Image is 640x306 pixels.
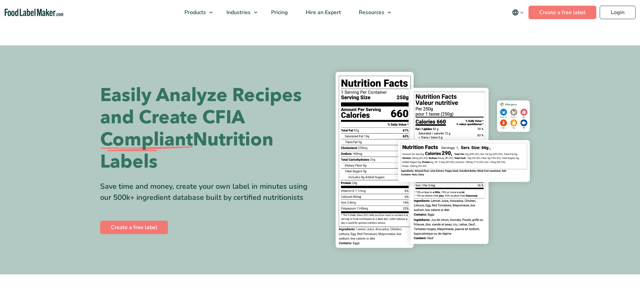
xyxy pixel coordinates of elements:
[100,129,193,151] span: Compliant
[357,9,385,16] span: Resources
[224,9,251,16] span: Industries
[182,9,207,16] span: Products
[600,6,636,19] a: Login
[100,221,168,234] a: Create a free label
[100,181,315,203] div: Save time and money, create your own label in minutes using our 500k+ ingredient database built b...
[304,9,342,16] span: Hire an Expert
[269,9,289,16] span: Pricing
[100,84,315,173] h1: Easily Analyze Recipes and Create CFIA Nutrition Labels
[528,6,596,19] a: Create a free label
